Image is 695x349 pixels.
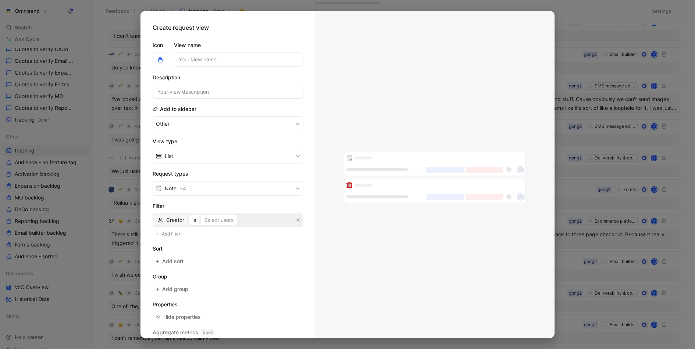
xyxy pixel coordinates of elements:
[153,116,303,131] button: Other
[153,284,192,294] button: Add group
[153,41,168,50] label: Icon
[165,184,177,193] span: Note
[346,182,352,188] img: ☎️
[153,272,303,281] h2: Group
[153,244,303,253] h2: Sort
[201,329,215,336] span: Soon
[153,312,204,322] button: Hide properties
[174,41,303,50] label: View name
[204,216,234,224] div: Select users
[162,285,189,294] span: Add group
[153,300,303,309] h2: Properties
[162,257,184,266] span: Add sort
[201,215,237,225] button: Select users
[153,137,303,146] h2: View type
[189,215,199,225] button: is
[192,216,196,224] span: is
[154,215,188,225] button: Creator
[156,186,162,191] img: 🗒️
[153,181,303,196] button: 🗒️Note+4
[153,23,209,32] h2: Create request view
[153,85,303,99] input: Your view description
[174,53,303,66] input: Your view name
[153,328,303,337] h2: Aggregate metrics
[153,256,188,266] button: Add sort
[166,216,184,224] span: Creator
[153,149,303,163] button: List
[153,73,303,82] h2: Description
[153,230,184,238] button: Add filter
[153,202,303,211] h2: Filter
[153,169,303,178] h2: Request types
[346,155,352,161] img: 🗒️
[163,313,201,321] div: Hide properties
[179,184,186,193] span: + 4
[153,105,196,114] h2: Add to sidebar
[162,230,181,238] span: Add filter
